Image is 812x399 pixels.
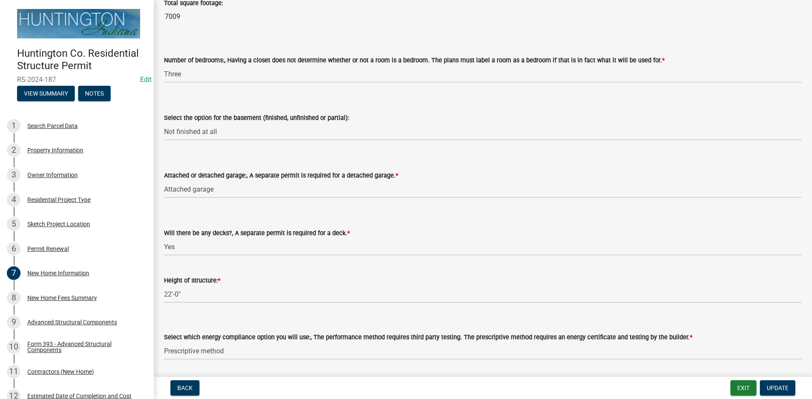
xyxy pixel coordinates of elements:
button: Exit [730,380,756,396]
div: Permit Renewal [27,246,69,252]
div: 1 [7,119,21,133]
div: 9 [7,315,21,329]
div: Owner Information [27,172,78,178]
div: Estimated Date of Completion and Cost [27,393,132,399]
div: 11 [7,365,21,379]
div: Sketch Project Location [27,221,90,227]
button: Update [760,380,795,396]
label: Attached or detached garage:, A separate permit is required for a detached garage. [164,173,398,179]
div: 4 [7,193,21,207]
label: Select which energy compliance option you will use:, The performance method requires third party ... [164,335,692,341]
div: 10 [7,340,21,354]
div: New Home Information [27,270,89,276]
div: Property Information [27,147,83,153]
img: Huntington County, Indiana [17,9,140,38]
div: Form 393 - Advanced Structural Components [27,341,140,353]
div: 6 [7,242,21,256]
button: Back [170,380,199,396]
label: Will there be any decks?, A separate permit is required for a deck. [164,230,350,236]
div: 8 [7,291,21,305]
label: Total square footage: [164,0,223,6]
a: Edit [140,76,152,84]
span: Update [767,384,789,391]
span: RS-2024-187 [17,76,137,84]
div: Search Parcel Data [27,123,78,129]
div: 7 [7,266,21,280]
div: 2 [7,143,21,157]
div: New Home Fees Summary [27,295,97,301]
div: 5 [7,217,21,231]
button: View Summary [17,86,75,101]
div: Contractors (New Home) [27,369,94,375]
div: Residential Project Type [27,197,91,203]
label: Height of structure: [164,278,220,284]
wm-modal-confirm: Notes [78,90,111,97]
label: Number of bedrooms:, Having a closet does not determine whether or not a room is a bedroom. The p... [164,58,665,64]
wm-modal-confirm: Edit Application Number [140,76,152,84]
h4: Huntington Co. Residential Structure Permit [17,47,147,72]
div: 3 [7,168,21,182]
div: Advanced Structural Components [27,319,117,325]
wm-modal-confirm: Summary [17,90,75,97]
label: Select the option for the basement (finished, unfinished or partial): [164,115,349,121]
button: Notes [78,86,111,101]
span: Back [177,384,193,391]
